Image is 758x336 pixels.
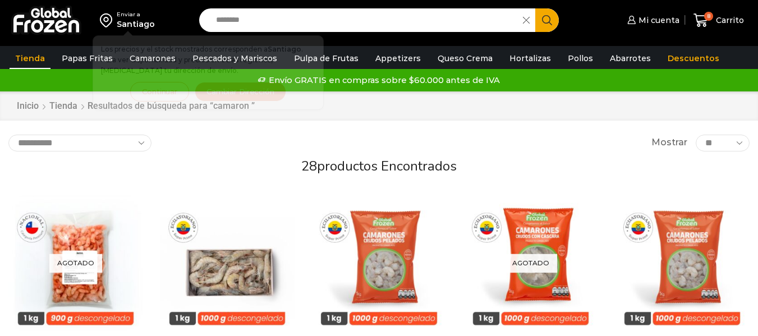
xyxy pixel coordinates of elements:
p: Los precios y el stock mostrados corresponden a . Para ver disponibilidad y precios en otras regi... [101,44,315,76]
button: Search button [535,8,559,32]
a: Papas Fritas [56,48,118,69]
a: Tienda [10,48,50,69]
div: Santiago [117,19,155,30]
img: address-field-icon.svg [100,11,117,30]
nav: Breadcrumb [16,100,255,113]
a: 8 Carrito [691,7,747,34]
span: 28 [301,157,317,175]
p: Agotado [504,254,557,273]
span: 8 [704,12,713,21]
h1: Resultados de búsqueda para “camaron ” [88,100,255,111]
div: Enviar a [117,11,155,19]
a: Descuentos [662,48,725,69]
button: Cambiar Dirección [195,82,286,102]
a: Appetizers [370,48,426,69]
select: Pedido de la tienda [8,135,151,151]
span: Carrito [713,15,744,26]
a: Mi cuenta [624,9,679,31]
strong: Santiago [268,45,301,53]
span: Mi cuenta [636,15,679,26]
p: Agotado [49,254,102,273]
button: Continuar [130,82,189,102]
a: Hortalizas [504,48,557,69]
a: Pollos [562,48,599,69]
a: Inicio [16,100,39,113]
span: productos encontrados [317,157,457,175]
a: Tienda [49,100,78,113]
span: Mostrar [651,136,687,149]
a: Pulpa de Frutas [288,48,364,69]
a: Queso Crema [432,48,498,69]
a: Abarrotes [604,48,656,69]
